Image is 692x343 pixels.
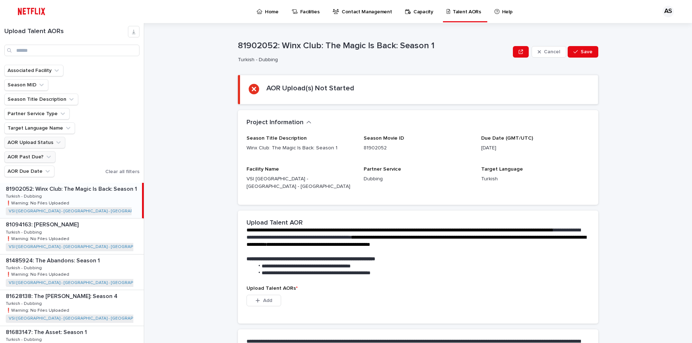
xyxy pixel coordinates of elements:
button: AOR Due Date [4,166,54,177]
img: ifQbXi3ZQGMSEF7WDB7W [14,4,49,19]
p: Turkish - Dubbing [6,264,43,271]
button: Clear all filters [102,166,139,177]
span: Upload Talent AORs [247,286,298,291]
span: Facility Name [247,167,279,172]
p: 81485924: The Abandons: Season 1 [6,256,101,264]
h2: Upload Talent AOR [247,219,303,227]
p: 81902052: Winx Club: The Magic Is Back: Season 1 [238,41,510,51]
p: 81094163: [PERSON_NAME] [6,220,80,228]
button: Save [568,46,598,58]
p: Turkish - Dubbing [238,57,507,63]
a: VSI [GEOGRAPHIC_DATA] - [GEOGRAPHIC_DATA] - [GEOGRAPHIC_DATA] [9,280,155,285]
a: VSI [GEOGRAPHIC_DATA] - [GEOGRAPHIC_DATA] - [GEOGRAPHIC_DATA] [9,209,155,214]
button: Season Title Description [4,94,78,105]
p: Winx Club: The Magic Is Back: Season 1 [247,144,355,152]
div: AS [662,6,674,17]
p: ❗️Warning: No Files Uploaded [6,199,71,206]
h2: AOR Upload(s) Not Started [266,84,354,92]
p: ❗️Warning: No Files Uploaded [6,307,71,313]
span: Clear all filters [105,169,139,174]
a: VSI [GEOGRAPHIC_DATA] - [GEOGRAPHIC_DATA] - [GEOGRAPHIC_DATA] [9,316,155,321]
span: Save [581,49,593,54]
p: Turkish - Dubbing [6,300,43,306]
p: Turkish - Dubbing [6,336,43,342]
span: Target Language [481,167,523,172]
p: 81902052: Winx Club: The Magic Is Back: Season 1 [6,184,138,193]
span: Season Movie ID [364,136,404,141]
p: 81628138: The [PERSON_NAME]: Season 4 [6,292,119,300]
span: Add [263,298,272,303]
button: Associated Facility [4,65,63,76]
a: VSI [GEOGRAPHIC_DATA] - [GEOGRAPHIC_DATA] - [GEOGRAPHIC_DATA] [9,244,155,249]
button: Season MID [4,79,48,91]
p: VSI [GEOGRAPHIC_DATA] - [GEOGRAPHIC_DATA] - [GEOGRAPHIC_DATA] [247,175,355,190]
p: ❗️Warning: No Files Uploaded [6,271,71,277]
p: 81902052 [364,144,472,152]
button: Target Language Name [4,122,75,134]
h2: Project Information [247,119,303,127]
p: 81683147: The Asset: Season 1 [6,328,88,336]
button: Project Information [247,119,311,127]
p: Turkish - Dubbing [6,193,43,199]
span: Due Date (GMT/UTC) [481,136,533,141]
span: Cancel [544,49,560,54]
p: Turkish [481,175,590,183]
input: Search [4,45,139,56]
button: Partner Service Type [4,108,70,119]
span: Season Title Description [247,136,307,141]
button: AOR Upload Status [4,137,65,148]
p: ❗️Warning: No Files Uploaded [6,235,71,242]
button: Add [247,295,281,306]
span: Partner Service [364,167,401,172]
button: AOR Past Due? [4,151,56,163]
p: Turkish - Dubbing [6,229,43,235]
h1: Upload Talent AORs [4,28,128,36]
p: [DATE] [481,144,590,152]
button: Cancel [532,46,566,58]
p: Dubbing [364,175,472,183]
